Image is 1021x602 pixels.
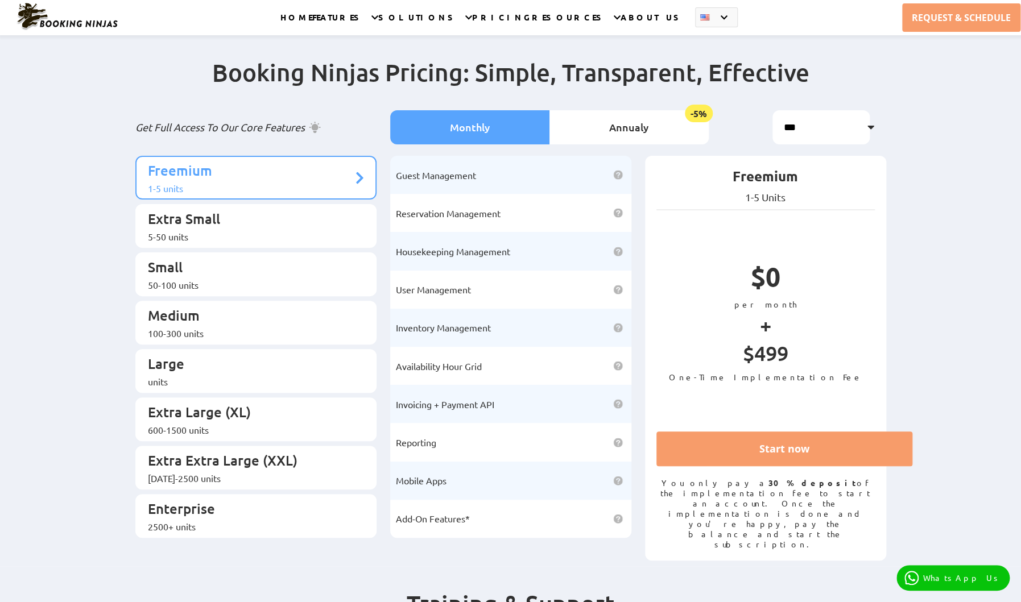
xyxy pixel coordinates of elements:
span: Add-On Features* [396,513,470,524]
li: Monthly [390,110,549,144]
div: 5-50 units [148,231,353,242]
span: Housekeeping Management [396,246,510,257]
p: WhatsApp Us [923,573,1002,583]
span: Invoicing + Payment API [396,398,494,410]
p: $499 [656,341,875,372]
p: $0 [656,260,875,299]
p: Large [148,355,353,376]
strong: 30% deposit [768,478,857,488]
p: 1-5 Units [656,191,875,204]
div: units [148,376,353,387]
img: help icon [613,476,623,485]
img: help icon [613,323,623,333]
img: help icon [613,514,623,524]
img: help icon [613,208,623,218]
div: 50-100 units [148,279,353,290]
p: One-Time Implementation Fee [656,372,875,382]
p: Extra Small [148,210,353,231]
p: per month [656,299,875,309]
a: SOLUTIONS [378,12,458,35]
a: Start now [656,431,912,466]
a: HOME [280,12,312,35]
img: help icon [613,399,623,409]
a: PRICING [472,12,532,35]
div: 600-1500 units [148,424,353,435]
img: help icon [613,247,623,256]
p: Get Full Access To Our Core Features [135,121,377,134]
p: Small [148,258,353,279]
img: help icon [613,361,623,371]
a: WhatsApp Us [896,565,1010,591]
a: ABOUT US [621,12,684,35]
img: help icon [613,438,623,447]
p: Freemium [656,167,875,191]
span: Reporting [396,437,436,448]
span: Availability Hour Grid [396,360,482,372]
h2: Booking Ninjas Pricing: Simple, Transparent, Effective [135,57,886,110]
p: Medium [148,306,353,327]
p: Freemium [148,161,353,182]
p: You only pay a of the implementation fee to start an account. Once the implementation is done and... [656,478,875,549]
img: help icon [613,285,623,294]
div: 2500+ units [148,521,353,532]
a: FEATURES [312,12,364,35]
p: Extra Extra Large (XXL) [148,451,353,472]
span: User Management [396,284,471,295]
li: Annualy [549,110,709,144]
div: 100-300 units [148,327,353,339]
p: Extra Large (XL) [148,403,353,424]
p: Enterprise [148,500,353,521]
span: Mobile Apps [396,475,447,486]
div: [DATE]-2500 units [148,472,353,484]
div: 1-5 units [148,182,353,194]
a: RESOURCES [532,12,606,35]
span: -5% [685,105,713,122]
span: Inventory Management [396,322,491,333]
img: help icon [613,170,623,180]
span: Guest Management [396,169,476,181]
span: Reservation Management [396,207,501,219]
p: + [656,309,875,341]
